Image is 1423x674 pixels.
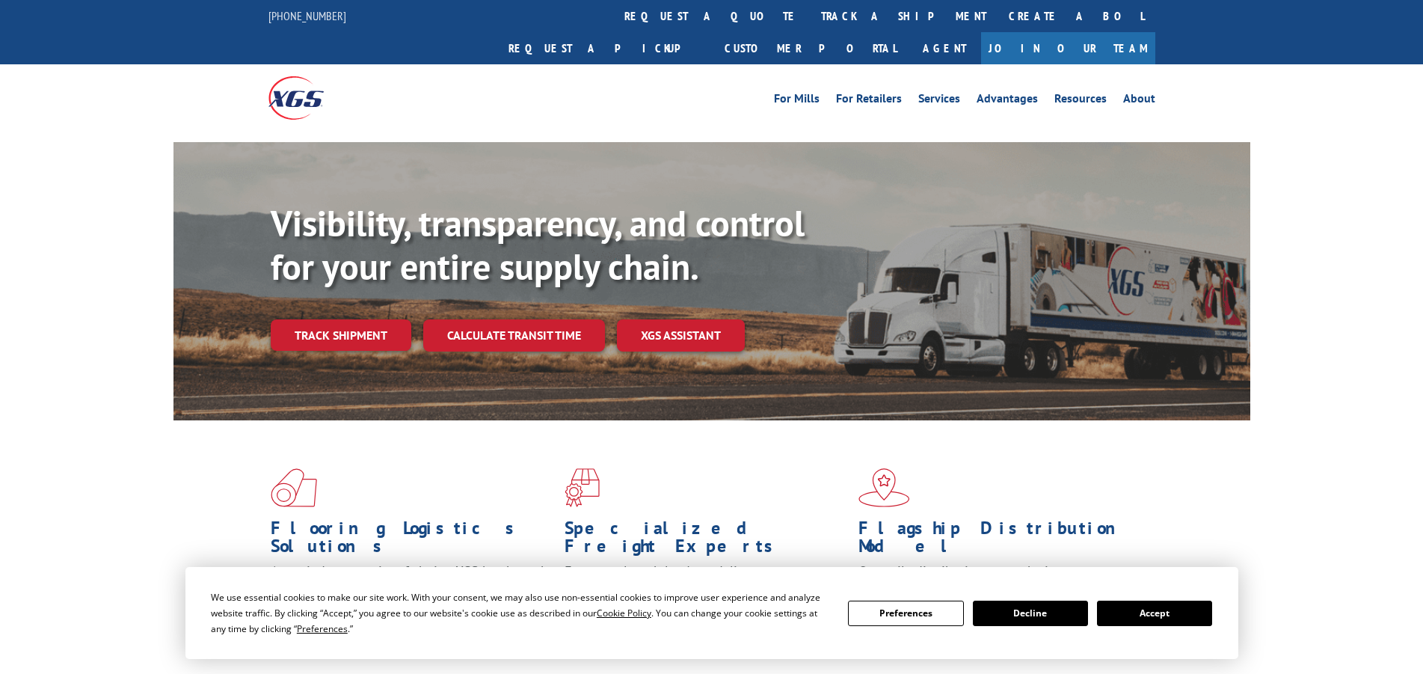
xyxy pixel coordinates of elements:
span: Our agile distribution network gives you nationwide inventory management on demand. [858,563,1134,598]
b: Visibility, transparency, and control for your entire supply chain. [271,200,805,289]
a: Agent [908,32,981,64]
div: We use essential cookies to make our site work. With your consent, we may also use non-essential ... [211,589,830,637]
a: Request a pickup [497,32,713,64]
div: Cookie Consent Prompt [185,567,1238,659]
span: Cookie Policy [597,607,651,619]
h1: Specialized Freight Experts [565,519,847,563]
img: xgs-icon-flagship-distribution-model-red [858,468,910,507]
span: As an industry carrier of choice, XGS has brought innovation and dedication to flooring logistics... [271,563,553,616]
a: XGS ASSISTANT [617,319,745,352]
a: About [1123,93,1155,109]
a: Services [918,93,960,109]
h1: Flooring Logistics Solutions [271,519,553,563]
button: Accept [1097,601,1212,626]
a: Resources [1054,93,1107,109]
img: xgs-icon-total-supply-chain-intelligence-red [271,468,317,507]
img: xgs-icon-focused-on-flooring-red [565,468,600,507]
p: From overlength loads to delicate cargo, our experienced staff knows the best way to move your fr... [565,563,847,629]
a: Join Our Team [981,32,1155,64]
a: For Mills [774,93,820,109]
a: Calculate transit time [423,319,605,352]
button: Preferences [848,601,963,626]
h1: Flagship Distribution Model [858,519,1141,563]
span: Preferences [297,622,348,635]
a: For Retailers [836,93,902,109]
a: Track shipment [271,319,411,351]
a: Customer Portal [713,32,908,64]
a: Advantages [977,93,1038,109]
button: Decline [973,601,1088,626]
a: [PHONE_NUMBER] [268,8,346,23]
